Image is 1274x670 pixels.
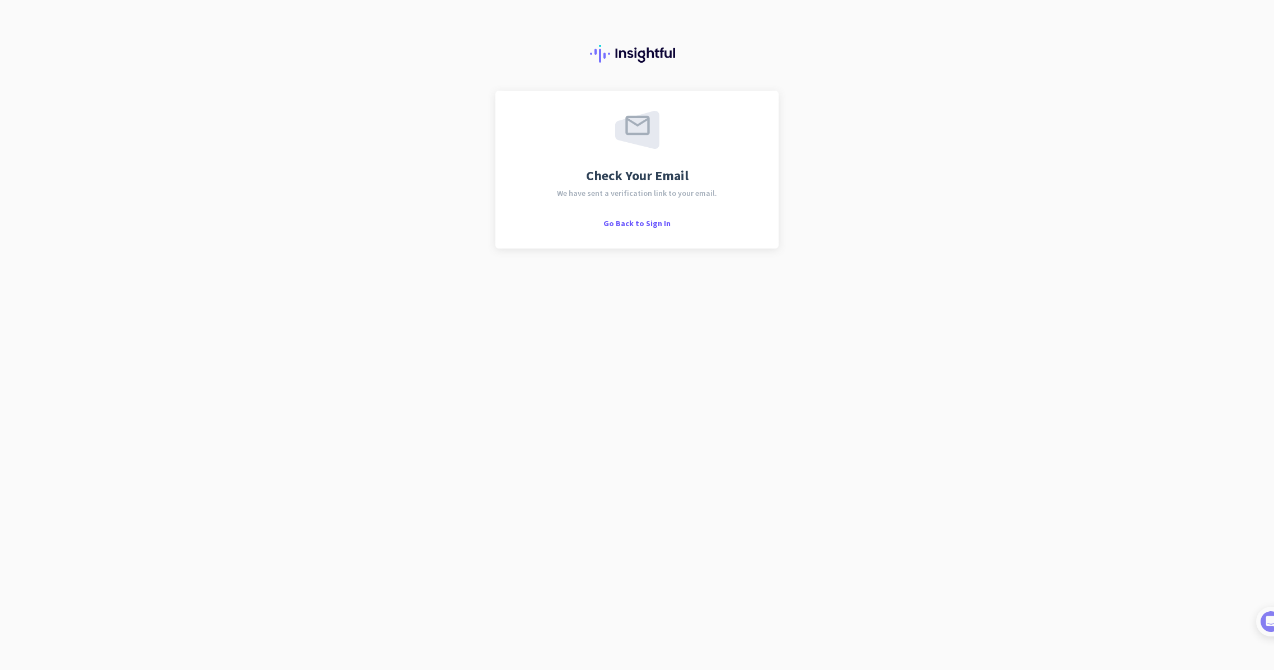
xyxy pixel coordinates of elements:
[590,45,684,63] img: Insightful
[557,189,717,197] span: We have sent a verification link to your email.
[603,218,671,228] span: Go Back to Sign In
[586,169,688,182] span: Check Your Email
[615,111,659,149] img: email-sent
